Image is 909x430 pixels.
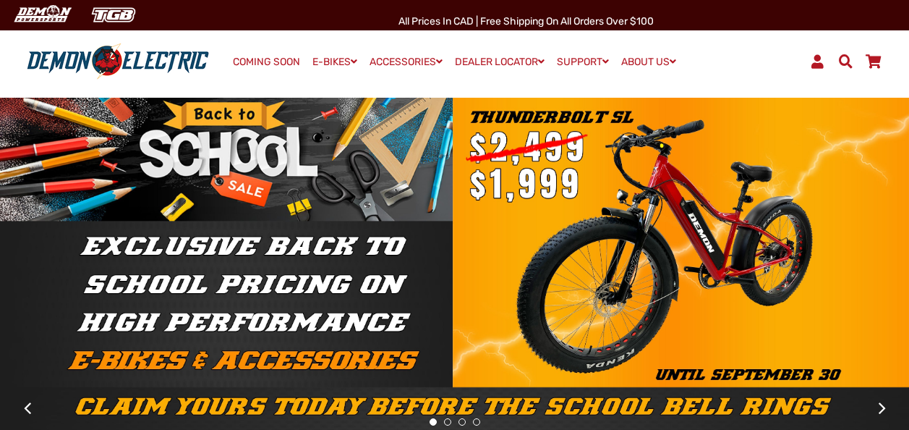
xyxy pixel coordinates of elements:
img: TGB Canada [84,3,143,27]
img: Demon Electric [7,3,77,27]
span: All Prices in CAD | Free shipping on all orders over $100 [398,15,654,28]
a: E-BIKES [307,51,362,72]
a: DEALER LOCATOR [450,51,550,72]
button: 4 of 4 [473,418,480,426]
a: COMING SOON [228,52,305,72]
a: ACCESSORIES [364,51,448,72]
a: ABOUT US [616,51,681,72]
button: 2 of 4 [444,418,451,426]
a: SUPPORT [552,51,614,72]
img: Demon Electric logo [22,43,214,80]
button: 3 of 4 [458,418,466,426]
button: 1 of 4 [430,418,437,426]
